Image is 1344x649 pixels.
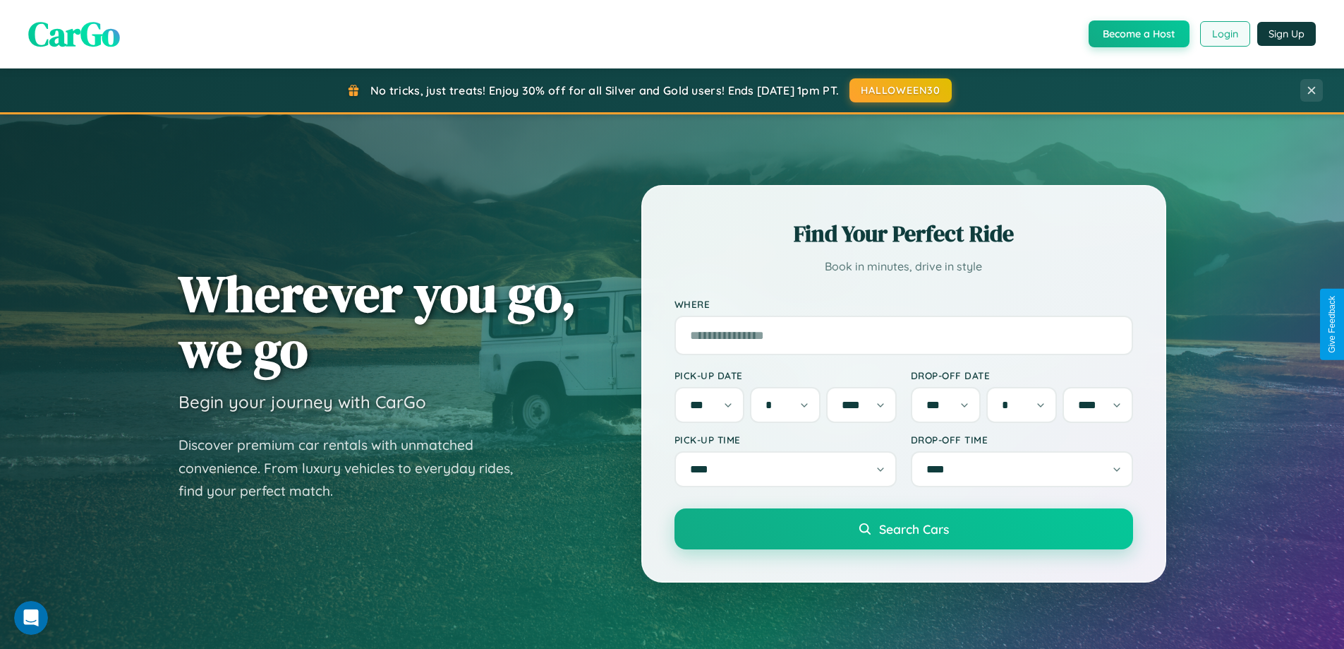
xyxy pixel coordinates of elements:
[674,218,1133,249] h2: Find Your Perfect Ride
[178,434,531,503] p: Discover premium car rentals with unmatched convenience. From luxury vehicles to everyday rides, ...
[14,601,48,635] iframe: Intercom live chat
[911,369,1133,381] label: Drop-off Date
[370,83,839,97] span: No tricks, just treats! Enjoy 30% off for all Silver and Gold users! Ends [DATE] 1pm PT.
[1327,296,1337,353] div: Give Feedback
[879,521,949,537] span: Search Cars
[178,391,426,412] h3: Begin your journey with CarGo
[28,11,120,57] span: CarGo
[674,298,1133,310] label: Where
[849,78,952,102] button: HALLOWEEN30
[674,434,897,446] label: Pick-up Time
[178,266,576,377] h1: Wherever you go, we go
[674,369,897,381] label: Pick-up Date
[674,508,1133,549] button: Search Cars
[1089,20,1189,47] button: Become a Host
[1257,22,1316,46] button: Sign Up
[674,256,1133,277] p: Book in minutes, drive in style
[911,434,1133,446] label: Drop-off Time
[1200,21,1250,47] button: Login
